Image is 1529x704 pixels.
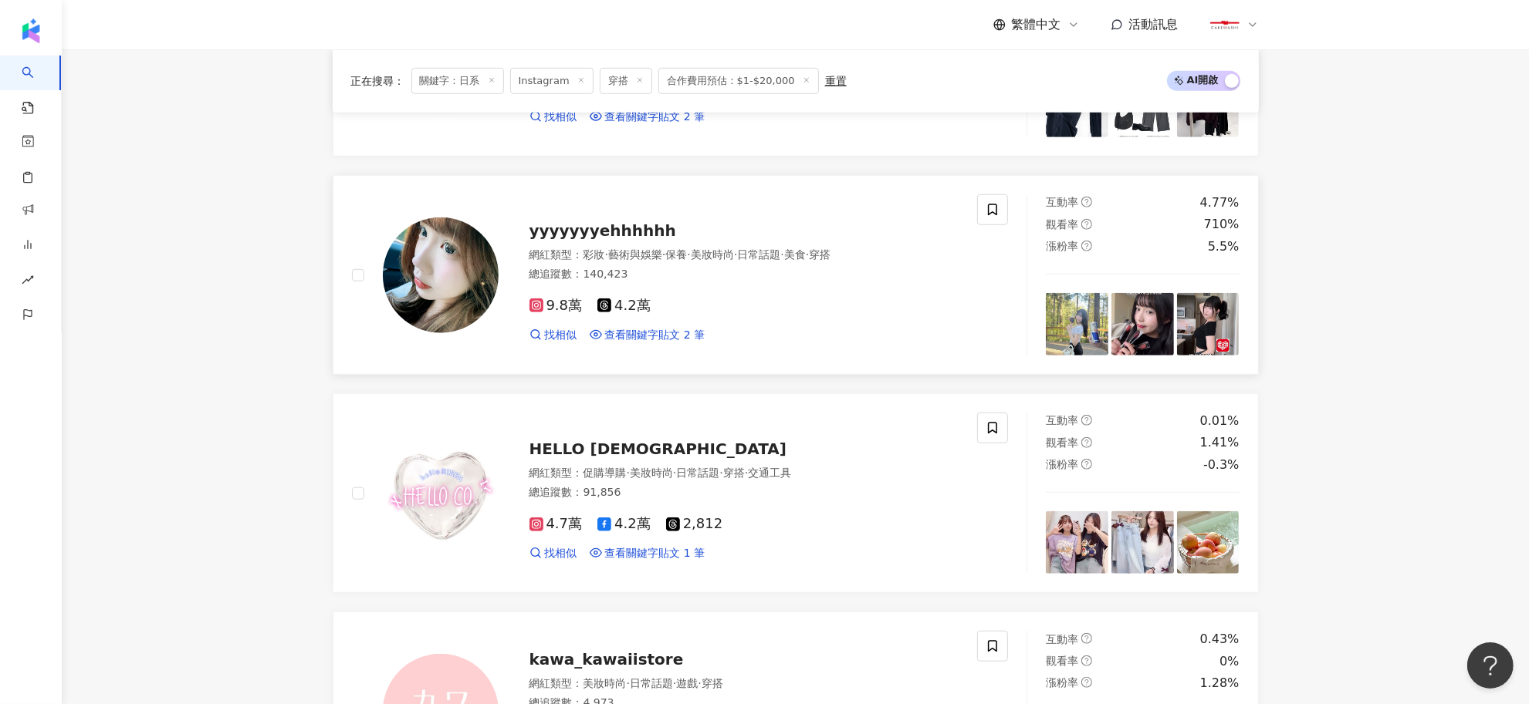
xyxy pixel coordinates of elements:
span: 查看關鍵字貼文 2 筆 [605,109,705,125]
img: post-image [1111,293,1174,355]
span: 活動訊息 [1129,17,1179,32]
span: · [734,248,737,261]
span: 觀看率 [1046,218,1078,231]
span: question-circle [1081,241,1092,251]
img: logo icon [19,19,43,43]
div: 1.41% [1200,434,1240,451]
span: 4.2萬 [597,298,651,314]
span: 美妝時尚 [584,677,627,689]
span: 關鍵字：日系 [411,68,504,94]
span: 日常話題 [676,467,719,479]
span: 找相似 [545,546,577,561]
a: 查看關鍵字貼文 1 筆 [590,546,705,561]
a: 查看關鍵字貼文 2 筆 [590,109,705,125]
img: post-image [1046,293,1108,355]
span: question-circle [1081,197,1092,207]
span: 交通工具 [748,467,791,479]
div: 網紅類型 ： [529,676,959,692]
span: question-circle [1081,219,1092,230]
div: 總追蹤數 ： 140,423 [529,267,959,282]
span: question-circle [1081,415,1092,426]
span: question-circle [1081,437,1092,448]
div: 5.5% [1208,238,1240,255]
a: KOL Avataryyyyyyyehhhhhh網紅類型：彩妝·藝術與娛樂·保養·美妝時尚·日常話題·美食·穿搭總追蹤數：140,4239.8萬4.2萬找相似查看關鍵字貼文 2 筆互動率ques... [333,175,1259,375]
a: search [22,56,52,116]
span: 促購導購 [584,467,627,479]
div: -0.3% [1203,456,1239,473]
img: post-image [1046,511,1108,574]
a: KOL AvatarHELLO [DEMOGRAPHIC_DATA]網紅類型：促購導購·美妝時尚·日常話題·穿搭·交通工具總追蹤數：91,8564.7萬4.2萬2,812找相似查看關鍵字貼文 1... [333,393,1259,593]
span: · [745,467,748,479]
span: 穿搭 [600,68,652,94]
span: 合作費用預估：$1-$20,000 [658,68,819,94]
span: 漲粉率 [1046,676,1078,689]
div: 0% [1219,653,1239,670]
span: · [687,248,690,261]
img: post-image [1177,511,1240,574]
div: 網紅類型 ： [529,466,959,481]
span: 4.2萬 [597,516,651,532]
span: · [698,677,701,689]
span: 互動率 [1046,196,1078,208]
span: 保養 [665,248,687,261]
span: 美妝時尚 [691,248,734,261]
span: 4.7萬 [529,516,583,532]
iframe: Help Scout Beacon - Open [1467,642,1514,689]
span: 查看關鍵字貼文 1 筆 [605,546,705,561]
span: 彩妝 [584,248,605,261]
img: 359824279_785383976458838_6227106914348312772_n.png [1210,10,1240,39]
span: question-circle [1081,633,1092,644]
span: HELLO [DEMOGRAPHIC_DATA] [529,440,787,458]
span: · [627,677,630,689]
span: · [627,467,630,479]
span: 美妝時尚 [630,467,673,479]
div: 0.43% [1200,631,1240,648]
span: · [662,248,665,261]
span: 找相似 [545,109,577,125]
span: · [719,467,722,479]
span: · [605,248,608,261]
img: post-image [1111,511,1174,574]
img: KOL Avatar [383,217,499,333]
span: question-circle [1081,655,1092,666]
span: 互動率 [1046,414,1078,426]
span: 漲粉率 [1046,458,1078,470]
span: 觀看率 [1046,655,1078,667]
a: 找相似 [529,109,577,125]
a: 找相似 [529,328,577,343]
span: 找相似 [545,328,577,343]
span: 穿搭 [809,248,830,261]
div: 總追蹤數 ： 91,856 [529,485,959,500]
div: 1.28% [1200,675,1240,692]
span: · [673,677,676,689]
span: · [780,248,783,261]
span: Instagram [510,68,594,94]
span: 正在搜尋 ： [351,75,405,87]
span: question-circle [1081,677,1092,688]
a: 找相似 [529,546,577,561]
div: 4.77% [1200,194,1240,211]
span: kawa_kawaiistore [529,650,684,669]
span: 2,812 [666,516,723,532]
span: 9.8萬 [529,298,583,314]
span: 日常話題 [630,677,673,689]
span: 漲粉率 [1046,240,1078,252]
span: yyyyyyyehhhhhh [529,221,676,240]
div: 網紅類型 ： [529,248,959,263]
a: 查看關鍵字貼文 2 筆 [590,328,705,343]
img: post-image [1177,293,1240,355]
span: 繁體中文 [1012,16,1061,33]
div: 0.01% [1200,413,1240,429]
span: 遊戲 [676,677,698,689]
div: 重置 [825,75,847,87]
img: KOL Avatar [383,436,499,551]
span: · [806,248,809,261]
span: 美食 [784,248,806,261]
span: 查看關鍵字貼文 2 筆 [605,328,705,343]
span: rise [22,264,34,299]
span: 觀看率 [1046,436,1078,449]
div: 710% [1204,216,1240,233]
span: 藝術與娛樂 [608,248,662,261]
span: question-circle [1081,459,1092,470]
span: 互動率 [1046,633,1078,645]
